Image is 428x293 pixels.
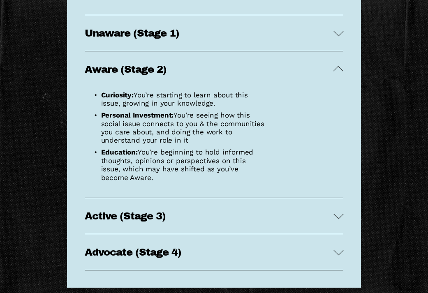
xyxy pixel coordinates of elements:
[85,210,334,221] span: Active (Stage 3)
[101,111,174,119] strong: Personal Investment:
[101,91,266,108] p: You’re starting to learn about this issue, growing in your knowledge.
[85,28,334,39] span: Unaware (Stage 1)
[85,87,344,197] div: Aware (Stage 2)
[101,148,138,156] strong: Education:
[101,111,266,145] p: You’re seeing how this social issue connects to you & the communities you care about, and doing t...
[85,198,344,234] button: Active (Stage 3)
[85,234,344,270] button: Advocate (Stage 4)
[85,51,344,87] button: Aware (Stage 2)
[85,247,334,258] span: Advocate (Stage 4)
[101,91,134,99] strong: Curiosity:
[85,15,344,51] button: Unaware (Stage 1)
[85,64,334,75] span: Aware (Stage 2)
[101,148,266,182] p: You’re beginning to hold informed thoughts, opinions or perspectives on this issue, which may hav...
